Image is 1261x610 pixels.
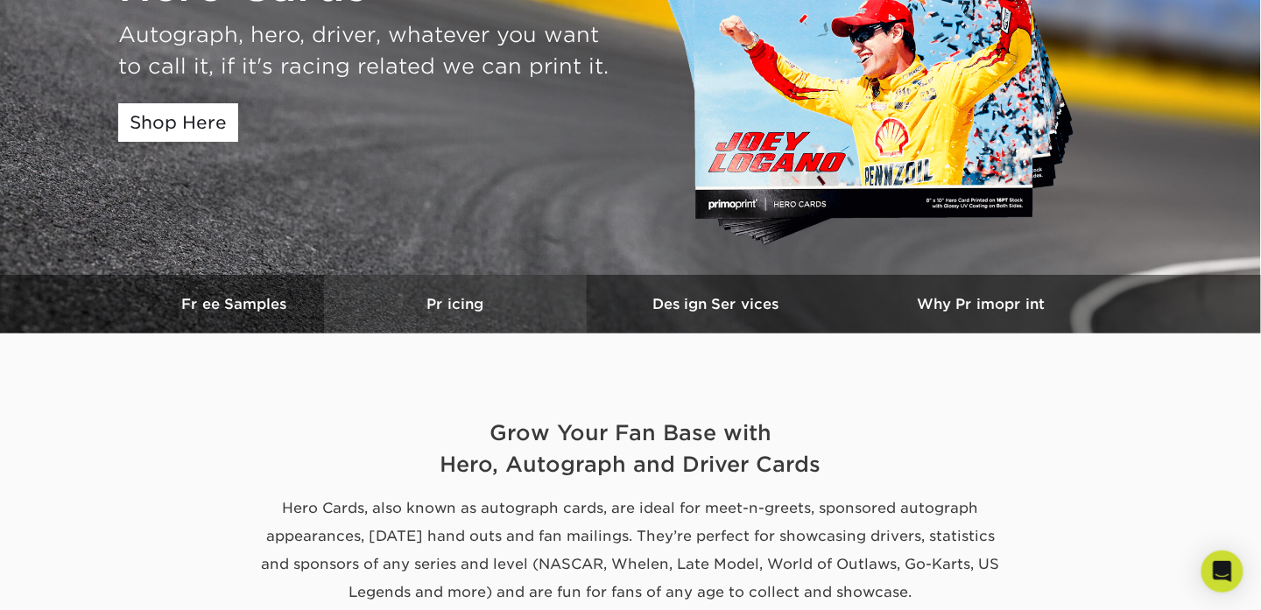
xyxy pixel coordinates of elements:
[324,275,587,333] a: Pricing
[258,494,1003,606] p: Hero Cards, also known as autograph cards, are ideal for meet-n-greets, sponsored autograph appea...
[118,19,617,82] div: Autograph, hero, driver, whatever you want to call it, if it's racing related we can print it.
[849,296,1112,312] h3: Why Primoprint
[118,417,1143,480] h2: Grow Your Fan Base with Hero, Autograph and Driver Cards
[149,275,324,333] a: Free Samples
[587,275,849,333] a: Design Services
[4,557,149,604] iframe: Google Customer Reviews
[118,103,238,142] a: Shop Here
[149,296,324,312] h3: Free Samples
[324,296,587,312] h3: Pricing
[849,275,1112,333] a: Why Primoprint
[587,296,849,312] h3: Design Services
[1201,550,1243,592] div: Open Intercom Messenger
